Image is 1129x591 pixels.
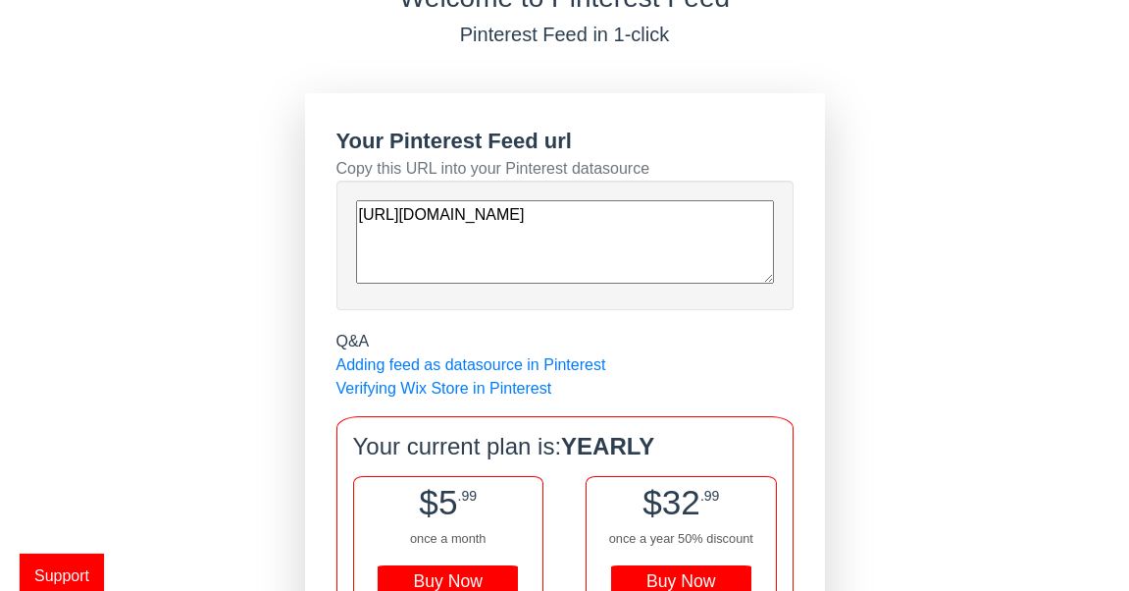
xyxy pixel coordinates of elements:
span: $32 [642,483,700,521]
span: .99 [700,488,720,504]
h4: Your current plan is: [353,433,777,461]
span: .99 [457,488,477,504]
div: once a year 50% discount [587,529,775,548]
a: Verifying Wix Store in Pinterest [336,380,552,397]
div: once a month [354,529,542,548]
a: Adding feed as datasource in Pinterest [336,356,606,373]
div: Q&A [336,330,794,353]
div: Your Pinterest Feed url [336,125,794,157]
div: Copy this URL into your Pinterest datasource [336,157,794,181]
span: $5 [419,483,457,521]
b: YEARLY [561,433,654,459]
